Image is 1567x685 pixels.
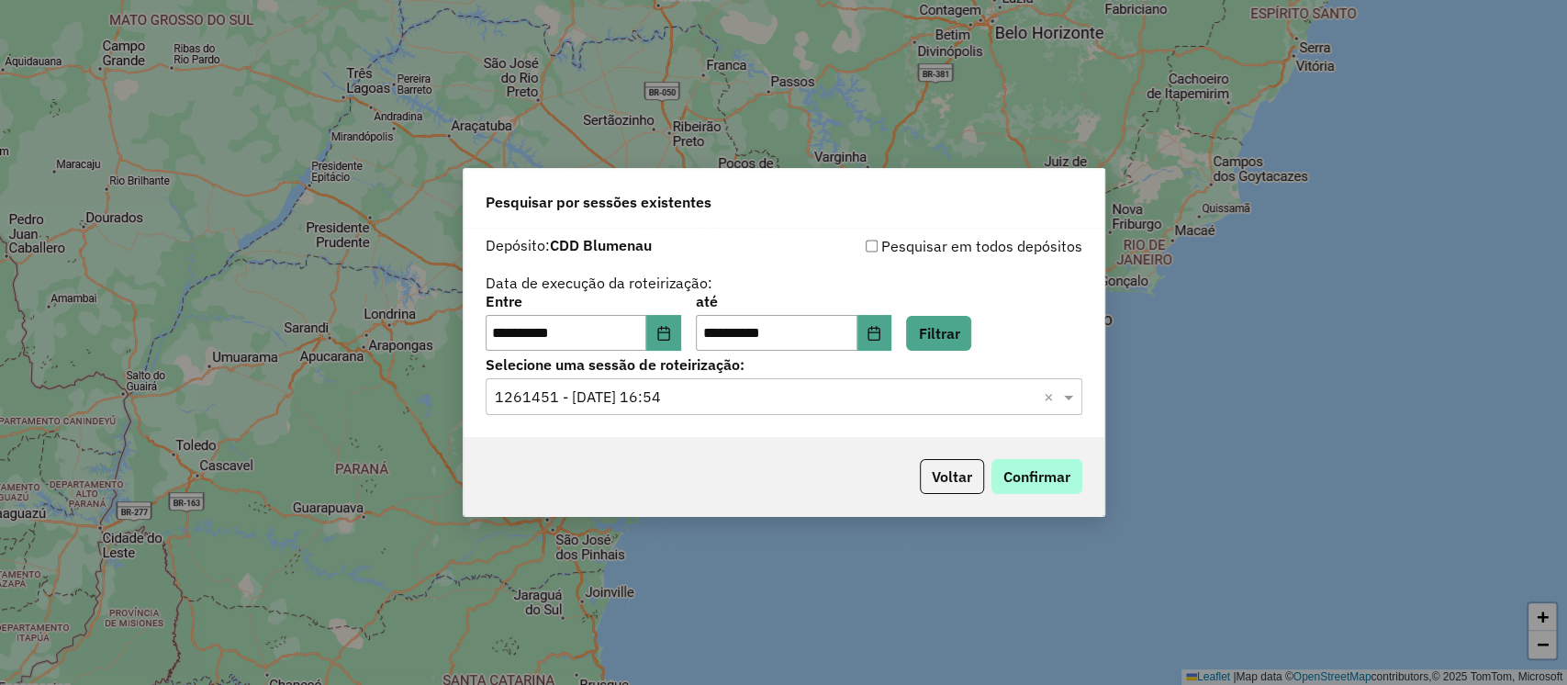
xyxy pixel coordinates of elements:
label: até [696,290,891,312]
label: Data de execução da roteirização: [486,272,712,294]
button: Choose Date [857,315,892,352]
span: Clear all [1044,386,1059,408]
label: Selecione uma sessão de roteirização: [486,354,1082,376]
label: Depósito: [486,234,652,256]
button: Confirmar [991,459,1082,494]
button: Voltar [920,459,984,494]
strong: CDD Blumenau [550,236,652,254]
span: Pesquisar por sessões existentes [486,191,711,213]
label: Entre [486,290,681,312]
button: Choose Date [646,315,681,352]
button: Filtrar [906,316,971,351]
div: Pesquisar em todos depósitos [784,235,1082,257]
